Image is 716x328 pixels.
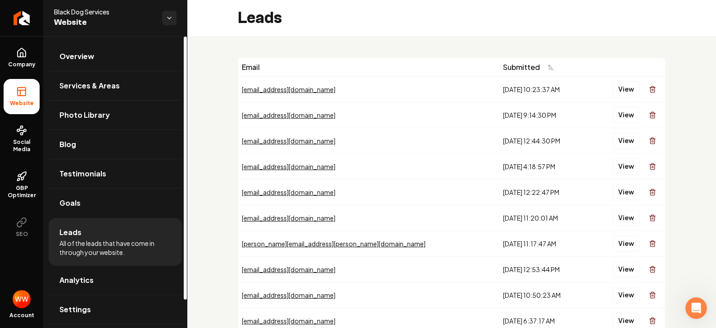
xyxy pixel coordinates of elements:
span: Leads [59,227,82,238]
button: SEO [4,210,40,245]
div: [DATE] 12:53:44 PM [503,265,585,274]
div: [EMAIL_ADDRESS][DOMAIN_NAME] [242,291,496,300]
button: View [612,107,640,123]
button: View [612,210,640,226]
span: Blog [59,139,76,150]
span: Website [6,100,37,107]
span: Account [9,312,34,319]
div: [EMAIL_ADDRESS][DOMAIN_NAME] [242,111,496,120]
div: [EMAIL_ADDRESS][DOMAIN_NAME] [242,316,496,325]
div: [DATE] 12:22:47 PM [503,188,585,197]
div: [EMAIL_ADDRESS][DOMAIN_NAME] [242,265,496,274]
a: Overview [49,42,182,71]
button: View [612,133,640,149]
div: [EMAIL_ADDRESS][DOMAIN_NAME] [242,188,496,197]
span: GBP Optimizer [4,185,40,199]
button: View [612,261,640,277]
span: Submitted [503,62,540,73]
div: [PERSON_NAME][EMAIL_ADDRESS][PERSON_NAME][DOMAIN_NAME] [242,239,496,248]
span: Services & Areas [59,80,120,91]
button: View [612,81,640,97]
span: Black Dog Services [54,7,155,16]
a: Settings [49,295,182,324]
span: All of the leads that have come in through your website. [59,239,171,257]
a: Social Media [4,118,40,160]
a: Photo Library [49,101,182,129]
div: [DATE] 11:17:47 AM [503,239,585,248]
button: View [612,184,640,200]
span: Settings [59,304,91,315]
div: [DATE] 10:50:23 AM [503,291,585,300]
div: [DATE] 4:18:57 PM [503,162,585,171]
button: Submitted [503,59,560,75]
a: Blog [49,130,182,159]
button: Open user button [13,290,31,308]
div: [DATE] 10:23:37 AM [503,85,585,94]
span: Website [54,16,155,29]
a: Testimonials [49,159,182,188]
span: Analytics [59,275,94,286]
img: Rebolt Logo [14,11,30,25]
div: [DATE] 6:37:17 AM [503,316,585,325]
span: Overview [59,51,94,62]
div: Email [242,62,496,73]
a: Company [4,40,40,75]
h2: Leads [238,9,282,27]
a: Goals [49,189,182,217]
img: Warner Wright [13,290,31,308]
button: View [612,236,640,252]
button: View [612,158,640,175]
span: Goals [59,198,81,208]
a: Services & Areas [49,71,182,100]
span: Social Media [4,139,40,153]
div: [DATE] 11:20:01 AM [503,213,585,222]
div: [DATE] 9:14:30 PM [503,111,585,120]
div: [DATE] 12:44:30 PM [503,136,585,145]
div: [EMAIL_ADDRESS][DOMAIN_NAME] [242,136,496,145]
span: Company [5,61,39,68]
button: View [612,287,640,303]
div: [EMAIL_ADDRESS][DOMAIN_NAME] [242,162,496,171]
span: Testimonials [59,168,106,179]
span: Photo Library [59,110,110,120]
span: SEO [12,231,32,238]
a: Analytics [49,266,182,295]
div: [EMAIL_ADDRESS][DOMAIN_NAME] [242,85,496,94]
a: GBP Optimizer [4,164,40,206]
div: [EMAIL_ADDRESS][DOMAIN_NAME] [242,213,496,222]
iframe: Intercom live chat [685,297,707,319]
